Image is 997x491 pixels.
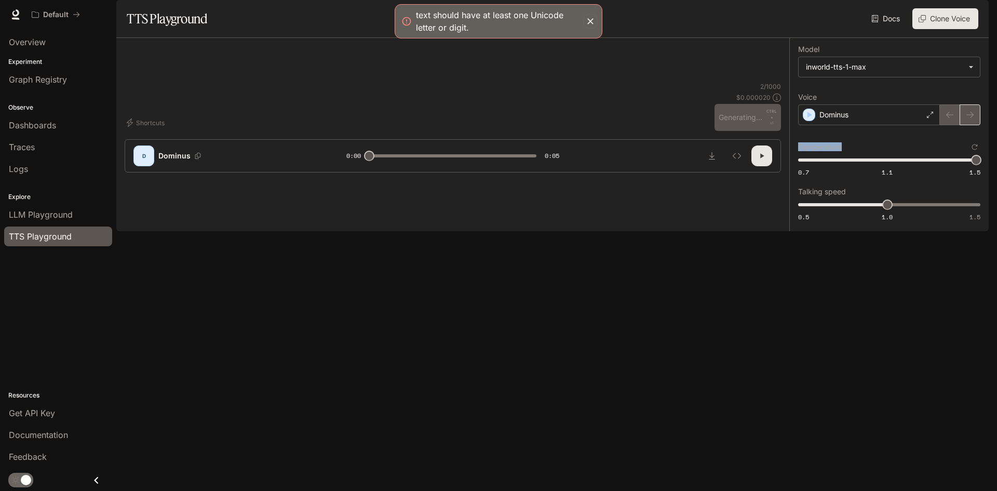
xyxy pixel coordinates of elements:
[702,145,722,166] button: Download audio
[191,153,205,159] button: Copy Voice ID
[760,82,781,91] p: 2 / 1000
[43,10,69,19] p: Default
[969,168,980,177] span: 1.5
[27,4,85,25] button: All workspaces
[545,151,559,161] span: 0:05
[125,114,169,131] button: Shortcuts
[736,93,771,102] p: $ 0.000020
[798,143,842,151] p: Temperature
[869,8,904,29] a: Docs
[416,9,581,34] div: text should have at least one Unicode letter or digit.
[726,145,747,166] button: Inspect
[136,148,152,164] div: D
[346,151,361,161] span: 0:00
[912,8,978,29] button: Clone Voice
[882,213,893,221] span: 1.0
[798,94,817,101] p: Voice
[819,110,848,120] p: Dominus
[806,62,963,72] div: inworld-tts-1-max
[798,168,809,177] span: 0.7
[798,188,846,195] p: Talking speed
[127,8,207,29] h1: TTS Playground
[158,151,191,161] p: Dominus
[969,141,980,153] button: Reset to default
[798,46,819,53] p: Model
[882,168,893,177] span: 1.1
[798,213,809,221] span: 0.5
[969,213,980,221] span: 1.5
[799,57,980,77] div: inworld-tts-1-max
